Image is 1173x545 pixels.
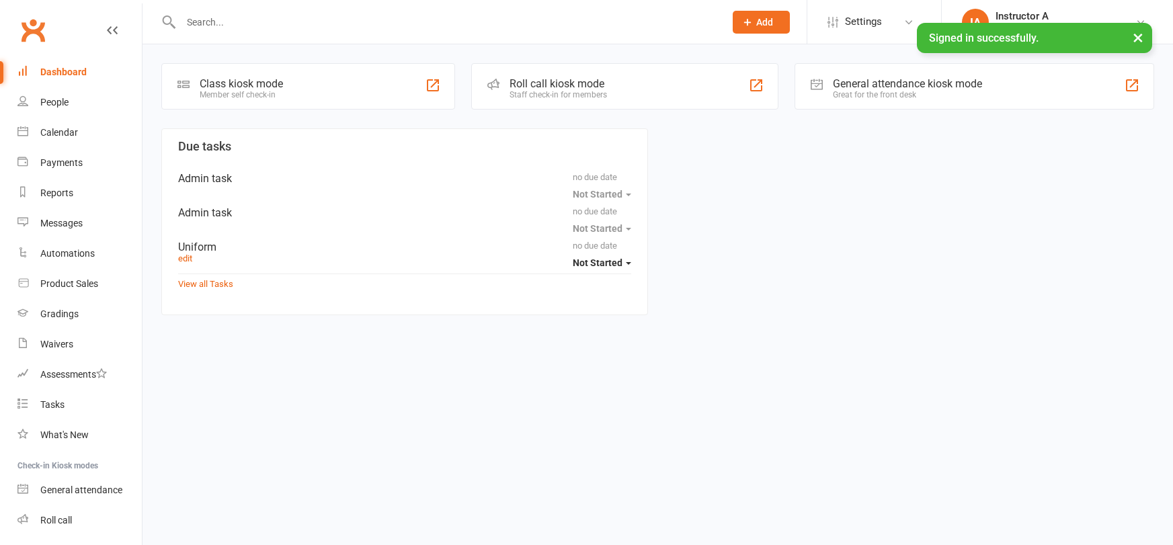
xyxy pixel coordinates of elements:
div: Reports [40,187,73,198]
div: Product Sales [40,278,98,289]
div: Roll call kiosk mode [510,77,607,90]
div: Instructor A [996,10,1135,22]
a: Gradings [17,299,142,329]
div: Head Academy Kung Fu Padstow [996,22,1135,34]
div: Payments [40,157,83,168]
a: Automations [17,239,142,269]
div: Dashboard [40,67,87,77]
div: IA [962,9,989,36]
a: Tasks [17,390,142,420]
a: Payments [17,148,142,178]
div: Great for the front desk [833,90,982,99]
input: Search... [177,13,715,32]
div: Tasks [40,399,65,410]
div: Assessments [40,369,107,380]
a: Product Sales [17,269,142,299]
div: Automations [40,248,95,259]
div: General attendance [40,485,122,495]
div: Waivers [40,339,73,349]
a: Roll call [17,505,142,536]
span: Add [756,17,773,28]
div: Roll call [40,515,72,526]
div: Calendar [40,127,78,138]
a: Messages [17,208,142,239]
div: Class kiosk mode [200,77,283,90]
span: Signed in successfully. [929,32,1039,44]
button: Not Started [573,251,631,275]
div: Uniform [178,241,631,253]
a: Reports [17,178,142,208]
div: Staff check-in for members [510,90,607,99]
a: People [17,87,142,118]
div: Messages [40,218,83,228]
h3: Due tasks [178,140,631,153]
a: What's New [17,420,142,450]
div: What's New [40,429,89,440]
a: edit [178,253,192,263]
button: × [1126,23,1150,52]
a: View all Tasks [178,279,233,289]
div: People [40,97,69,108]
button: Add [733,11,790,34]
a: Waivers [17,329,142,360]
div: Admin task [178,206,631,219]
a: Calendar [17,118,142,148]
div: General attendance kiosk mode [833,77,982,90]
span: Not Started [573,257,622,268]
span: Settings [845,7,882,37]
a: Clubworx [16,13,50,47]
a: Assessments [17,360,142,390]
a: General attendance kiosk mode [17,475,142,505]
div: Admin task [178,172,631,185]
div: Gradings [40,308,79,319]
div: Member self check-in [200,90,283,99]
a: Dashboard [17,57,142,87]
